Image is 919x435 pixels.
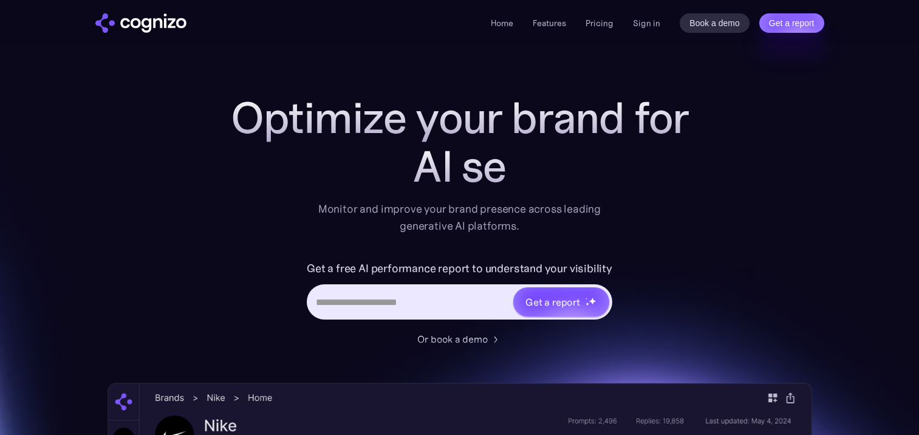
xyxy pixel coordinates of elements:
div: AI se [217,142,703,191]
img: star [586,298,587,300]
a: Pricing [586,18,613,29]
img: star [589,297,596,305]
a: Get a reportstarstarstar [512,286,610,318]
form: Hero URL Input Form [307,259,612,326]
a: home [95,13,186,33]
a: Sign in [633,16,660,30]
label: Get a free AI performance report to understand your visibility [307,259,612,278]
div: Monitor and improve your brand presence across leading generative AI platforms. [310,200,609,235]
img: star [586,302,590,306]
h1: Optimize your brand for [217,94,703,142]
a: Features [533,18,566,29]
a: Get a report [759,13,824,33]
div: Get a report [525,295,580,309]
a: Or book a demo [417,332,502,346]
a: Home [491,18,513,29]
div: Or book a demo [417,332,488,346]
img: cognizo logo [95,13,186,33]
a: Book a demo [680,13,750,33]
